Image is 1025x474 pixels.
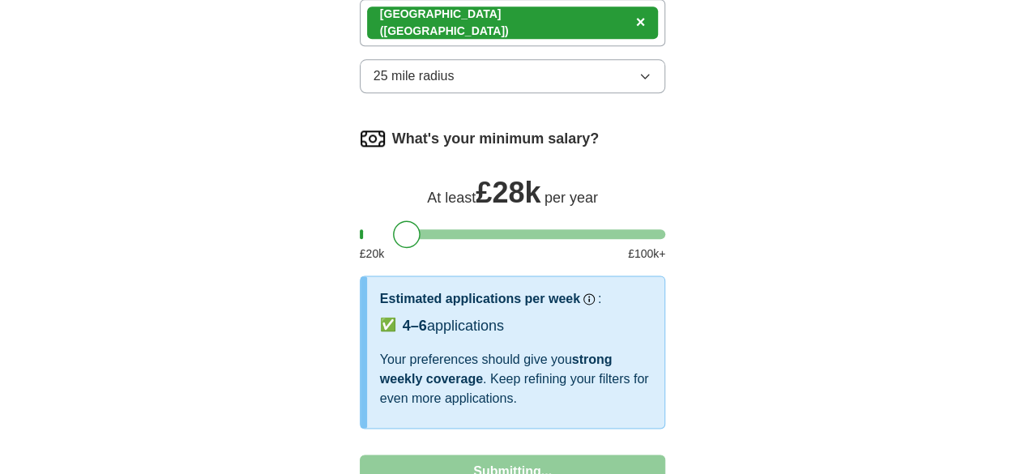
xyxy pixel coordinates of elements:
[380,289,580,309] h3: Estimated applications per week
[374,66,455,86] span: 25 mile radius
[403,315,504,337] div: applications
[392,128,599,150] label: What's your minimum salary?
[427,190,476,206] span: At least
[380,7,502,20] strong: [GEOGRAPHIC_DATA]
[380,24,509,37] span: ([GEOGRAPHIC_DATA])
[360,59,666,93] button: 25 mile radius
[476,176,540,209] span: £ 28k
[636,13,646,31] span: ×
[380,350,652,408] div: Your preferences should give you . Keep refining your filters for even more applications.
[360,126,386,152] img: salary.png
[545,190,598,206] span: per year
[403,318,427,334] span: 4–6
[598,289,601,309] h3: :
[636,11,646,35] button: ×
[360,246,384,263] span: £ 20 k
[380,315,396,335] span: ✅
